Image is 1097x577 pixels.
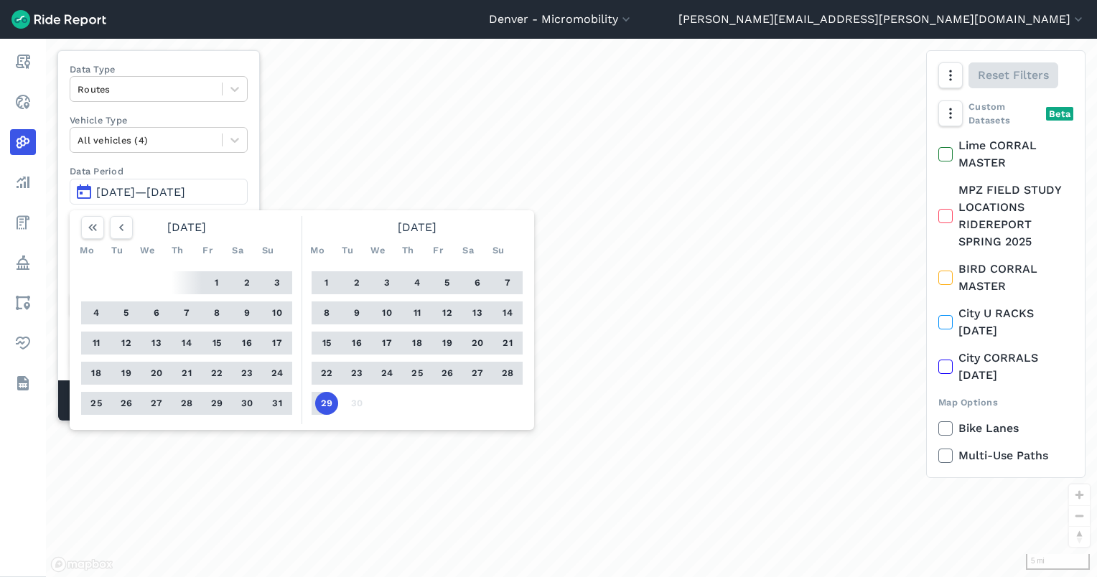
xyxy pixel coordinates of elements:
[436,301,459,324] button: 12
[70,164,248,178] label: Data Period
[436,271,459,294] button: 5
[115,392,138,415] button: 26
[205,332,228,355] button: 15
[366,239,389,262] div: We
[266,271,289,294] button: 3
[396,239,419,262] div: Th
[938,182,1073,250] label: MPZ FIELD STUDY LOCATIONS RIDEREPORT SPRING 2025
[489,11,633,28] button: Denver - Micromobility
[306,216,528,239] div: [DATE]
[175,332,198,355] button: 14
[10,129,36,155] a: Heatmaps
[345,271,368,294] button: 2
[938,420,1073,437] label: Bike Lanes
[70,113,248,127] label: Vehicle Type
[938,350,1073,384] label: City CORRALS [DATE]
[315,271,338,294] button: 1
[175,392,198,415] button: 28
[11,10,106,29] img: Ride Report
[406,301,429,324] button: 11
[266,301,289,324] button: 10
[487,239,510,262] div: Su
[336,239,359,262] div: Tu
[345,301,368,324] button: 9
[145,392,168,415] button: 27
[10,210,36,235] a: Fees
[106,239,129,262] div: Tu
[58,380,259,421] div: Matched Trips
[938,261,1073,295] label: BIRD CORRAL MASTER
[256,239,279,262] div: Su
[10,89,36,115] a: Realtime
[375,301,398,324] button: 10
[145,332,168,355] button: 13
[426,239,449,262] div: Fr
[266,362,289,385] button: 24
[145,301,168,324] button: 6
[10,49,36,75] a: Report
[235,332,258,355] button: 16
[266,392,289,415] button: 31
[10,370,36,396] a: Datasets
[266,332,289,355] button: 17
[938,137,1073,172] label: Lime CORRAL MASTER
[115,301,138,324] button: 5
[457,239,480,262] div: Sa
[175,362,198,385] button: 21
[466,301,489,324] button: 13
[115,332,138,355] button: 12
[235,271,258,294] button: 2
[10,330,36,356] a: Health
[166,239,189,262] div: Th
[375,362,398,385] button: 24
[1046,107,1073,121] div: Beta
[678,11,1086,28] button: [PERSON_NAME][EMAIL_ADDRESS][PERSON_NAME][DOMAIN_NAME]
[496,301,519,324] button: 14
[205,271,228,294] button: 1
[70,62,248,76] label: Data Type
[10,250,36,276] a: Policy
[85,392,108,415] button: 25
[375,332,398,355] button: 17
[345,332,368,355] button: 16
[115,362,138,385] button: 19
[345,392,368,415] button: 30
[315,301,338,324] button: 8
[938,100,1073,127] div: Custom Datasets
[205,392,228,415] button: 29
[466,271,489,294] button: 6
[85,332,108,355] button: 11
[306,239,329,262] div: Mo
[10,290,36,316] a: Areas
[496,271,519,294] button: 7
[235,362,258,385] button: 23
[938,476,1073,489] div: Export
[406,271,429,294] button: 4
[345,362,368,385] button: 23
[406,362,429,385] button: 25
[145,362,168,385] button: 20
[10,169,36,195] a: Analyze
[938,447,1073,464] label: Multi-Use Paths
[96,185,185,199] span: [DATE]—[DATE]
[175,301,198,324] button: 7
[978,67,1049,84] span: Reset Filters
[315,332,338,355] button: 15
[496,362,519,385] button: 28
[315,362,338,385] button: 22
[205,301,228,324] button: 8
[196,239,219,262] div: Fr
[436,362,459,385] button: 26
[436,332,459,355] button: 19
[226,239,249,262] div: Sa
[235,392,258,415] button: 30
[136,239,159,262] div: We
[938,395,1073,409] div: Map Options
[205,362,228,385] button: 22
[85,301,108,324] button: 4
[466,362,489,385] button: 27
[46,39,1097,577] div: loading
[70,179,248,205] button: [DATE]—[DATE]
[406,332,429,355] button: 18
[466,332,489,355] button: 20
